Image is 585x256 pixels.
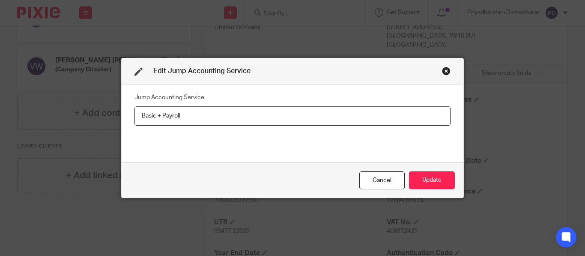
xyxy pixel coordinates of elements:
[409,171,455,190] button: Update
[134,93,204,102] label: Jump Accounting Service
[153,68,251,74] span: Edit Jump Accounting Service
[359,171,405,190] div: Close this dialog window
[442,67,451,75] div: Close this dialog window
[134,106,451,126] input: Jump Accounting Service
